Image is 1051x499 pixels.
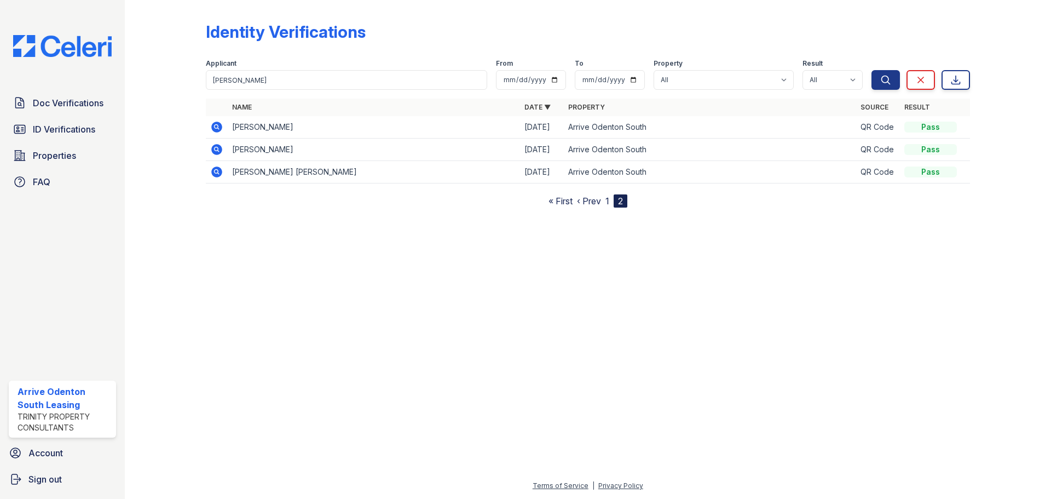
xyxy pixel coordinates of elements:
div: | [592,481,594,490]
label: Result [802,59,823,68]
td: Arrive Odenton South [564,139,856,161]
td: QR Code [856,161,900,183]
div: Identity Verifications [206,22,366,42]
div: Pass [904,122,957,133]
label: Property [654,59,683,68]
div: Pass [904,144,957,155]
td: Arrive Odenton South [564,161,856,183]
a: « First [548,196,573,207]
td: [PERSON_NAME] [228,139,520,161]
td: QR Code [856,116,900,139]
a: Terms of Service [533,481,588,490]
input: Search by name or phone number [206,70,487,90]
td: Arrive Odenton South [564,116,856,139]
div: Arrive Odenton South Leasing [18,385,112,411]
a: Result [904,103,930,111]
div: 2 [614,194,627,208]
span: ID Verifications [33,123,95,136]
td: [PERSON_NAME] [PERSON_NAME] [228,161,520,183]
img: CE_Logo_Blue-a8612792a0a2168367f1c8372b55b34899dd931a85d93a1a3d3e32e68fde9ad4.png [4,35,120,57]
span: Sign out [28,473,62,486]
a: Account [4,442,120,464]
a: Privacy Policy [598,481,643,490]
label: To [575,59,584,68]
a: ‹ Prev [577,196,601,207]
a: ID Verifications [9,118,116,140]
td: [DATE] [520,116,564,139]
a: Name [232,103,252,111]
span: Properties [33,149,76,162]
td: [DATE] [520,139,564,161]
span: FAQ [33,175,50,188]
a: 1 [605,196,609,207]
a: Properties [9,145,116,167]
a: Sign out [4,468,120,490]
a: Property [568,103,605,111]
span: Doc Verifications [33,96,103,110]
td: QR Code [856,139,900,161]
a: Doc Verifications [9,92,116,114]
div: Trinity Property Consultants [18,411,112,433]
a: FAQ [9,171,116,193]
div: Pass [904,167,957,177]
a: Source [861,103,888,111]
label: From [496,59,513,68]
td: [DATE] [520,161,564,183]
td: [PERSON_NAME] [228,116,520,139]
a: Date ▼ [524,103,551,111]
span: Account [28,446,63,460]
label: Applicant [206,59,236,68]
